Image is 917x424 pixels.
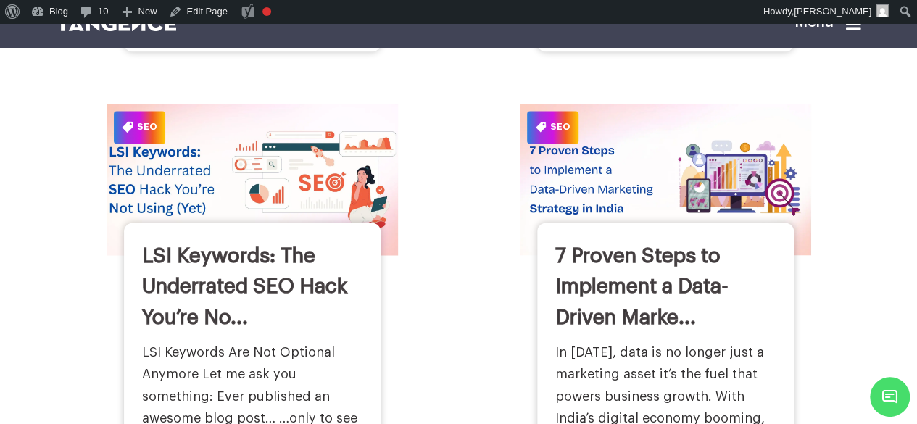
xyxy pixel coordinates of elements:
[794,6,871,17] span: [PERSON_NAME]
[262,7,271,16] div: Focus keyphrase not set
[555,246,729,327] a: 7 Proven Steps to Implement a Data-Driven Marke...
[527,111,578,144] span: SEO
[536,122,546,132] img: Category Icon
[57,15,177,31] img: logo SVG
[142,246,347,327] a: LSI Keywords: The Underrated SEO Hack You’re No...
[870,377,910,417] span: Chat Widget
[114,111,165,144] span: SEO
[122,122,133,133] img: Category Icon
[520,104,811,255] img: 7 Proven Steps to Implement a Data-Driven Marketing Strategy in India [2025 Playbook]
[91,96,412,262] img: LSI Keywords: The Underrated SEO Hack You’re Not Using (Yet)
